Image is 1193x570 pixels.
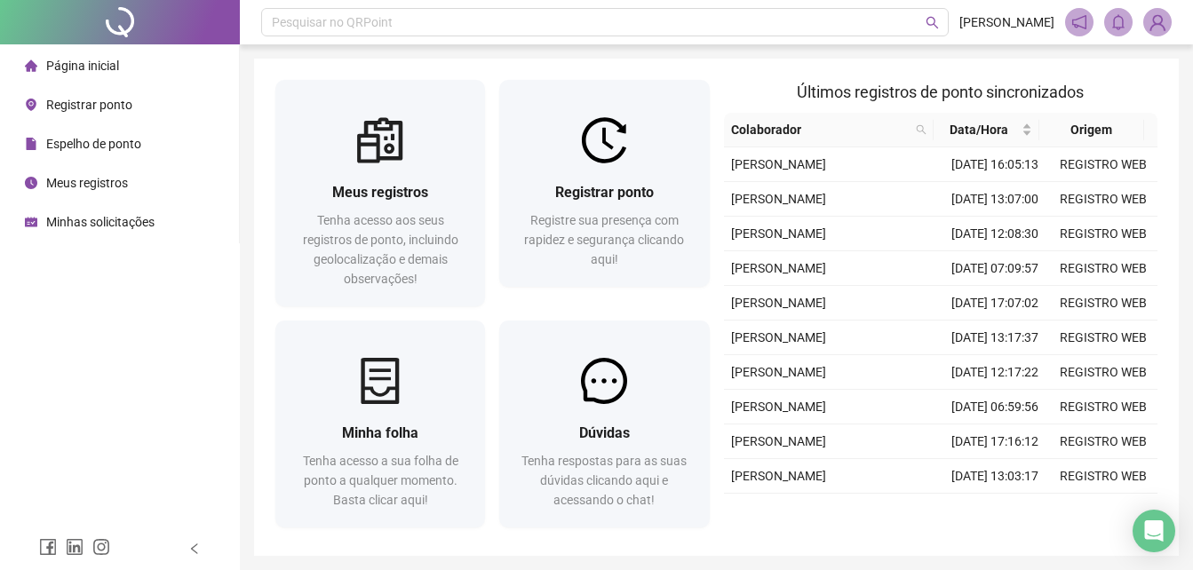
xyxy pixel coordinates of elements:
[1049,147,1157,182] td: REGISTRO WEB
[46,215,155,229] span: Minhas solicitações
[926,16,939,29] span: search
[275,80,485,306] a: Meus registrosTenha acesso aos seus registros de ponto, incluindo geolocalização e demais observa...
[1049,424,1157,459] td: REGISTRO WEB
[941,390,1049,424] td: [DATE] 06:59:56
[1071,14,1087,30] span: notification
[941,321,1049,355] td: [DATE] 13:17:37
[1039,113,1144,147] th: Origem
[934,113,1038,147] th: Data/Hora
[25,59,37,72] span: home
[1049,390,1157,424] td: REGISTRO WEB
[66,538,84,556] span: linkedin
[25,177,37,189] span: clock-circle
[499,80,709,287] a: Registrar pontoRegistre sua presença com rapidez e segurança clicando aqui!
[731,469,826,483] span: [PERSON_NAME]
[941,459,1049,494] td: [DATE] 13:03:17
[1049,251,1157,286] td: REGISTRO WEB
[46,137,141,151] span: Espelho de ponto
[303,213,458,286] span: Tenha acesso aos seus registros de ponto, incluindo geolocalização e demais observações!
[731,400,826,414] span: [PERSON_NAME]
[521,454,687,507] span: Tenha respostas para as suas dúvidas clicando aqui e acessando o chat!
[941,217,1049,251] td: [DATE] 12:08:30
[555,184,654,201] span: Registrar ponto
[941,182,1049,217] td: [DATE] 13:07:00
[912,116,930,143] span: search
[25,138,37,150] span: file
[1049,217,1157,251] td: REGISTRO WEB
[46,98,132,112] span: Registrar ponto
[731,296,826,310] span: [PERSON_NAME]
[731,261,826,275] span: [PERSON_NAME]
[39,538,57,556] span: facebook
[25,99,37,111] span: environment
[25,216,37,228] span: schedule
[941,286,1049,321] td: [DATE] 17:07:02
[941,147,1049,182] td: [DATE] 16:05:13
[731,365,826,379] span: [PERSON_NAME]
[941,251,1049,286] td: [DATE] 07:09:57
[731,226,826,241] span: [PERSON_NAME]
[92,538,110,556] span: instagram
[46,176,128,190] span: Meus registros
[916,124,927,135] span: search
[1049,494,1157,528] td: REGISTRO WEB
[797,83,1084,101] span: Últimos registros de ponto sincronizados
[46,59,119,73] span: Página inicial
[731,192,826,206] span: [PERSON_NAME]
[579,424,630,441] span: Dúvidas
[731,120,910,139] span: Colaborador
[342,424,418,441] span: Minha folha
[1049,321,1157,355] td: REGISTRO WEB
[731,157,826,171] span: [PERSON_NAME]
[941,120,1017,139] span: Data/Hora
[731,434,826,448] span: [PERSON_NAME]
[275,321,485,527] a: Minha folhaTenha acesso a sua folha de ponto a qualquer momento. Basta clicar aqui!
[731,330,826,344] span: [PERSON_NAME]
[332,184,428,201] span: Meus registros
[499,321,709,527] a: DúvidasTenha respostas para as suas dúvidas clicando aqui e acessando o chat!
[1133,510,1175,552] div: Open Intercom Messenger
[959,12,1054,32] span: [PERSON_NAME]
[1049,182,1157,217] td: REGISTRO WEB
[1049,459,1157,494] td: REGISTRO WEB
[1049,355,1157,390] td: REGISTRO WEB
[1144,9,1171,36] img: 89615
[1049,286,1157,321] td: REGISTRO WEB
[303,454,458,507] span: Tenha acesso a sua folha de ponto a qualquer momento. Basta clicar aqui!
[941,494,1049,528] td: [DATE] 12:01:21
[524,213,684,266] span: Registre sua presença com rapidez e segurança clicando aqui!
[188,542,201,555] span: left
[941,355,1049,390] td: [DATE] 12:17:22
[941,424,1049,459] td: [DATE] 17:16:12
[1110,14,1126,30] span: bell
